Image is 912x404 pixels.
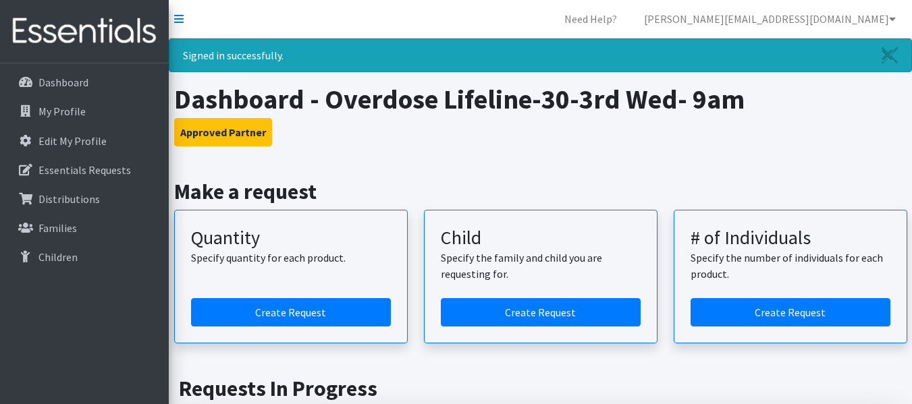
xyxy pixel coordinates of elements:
p: Children [38,250,78,264]
a: Dashboard [5,69,163,96]
p: Families [38,221,77,235]
p: Edit My Profile [38,134,107,148]
p: Specify the family and child you are requesting for. [441,250,641,282]
a: Families [5,214,163,241]
a: Edit My Profile [5,127,163,154]
p: Specify quantity for each product. [191,250,391,266]
a: Essentials Requests [5,156,163,183]
a: [PERSON_NAME][EMAIL_ADDRESS][DOMAIN_NAME] [633,5,907,32]
h2: Requests In Progress [179,376,902,401]
p: Distributions [38,192,100,206]
p: Dashboard [38,76,88,89]
h1: Dashboard - Overdose Lifeline-30-3rd Wed- 9am [174,83,907,115]
a: Create a request for a child or family [441,298,641,326]
a: Create a request by number of individuals [691,298,890,326]
a: Distributions [5,185,163,212]
a: Children [5,243,163,270]
a: Close [868,39,911,71]
p: Specify the number of individuals for each product. [691,250,890,282]
h3: # of Individuals [691,227,890,250]
button: Approved Partner [174,118,272,146]
div: Signed in successfully. [169,38,912,72]
h3: Quantity [191,227,391,250]
a: Create a request by quantity [191,298,391,326]
h3: Child [441,227,641,250]
p: My Profile [38,105,86,118]
a: My Profile [5,98,163,125]
a: Need Help? [554,5,628,32]
h2: Make a request [174,179,907,204]
p: Essentials Requests [38,163,131,177]
img: HumanEssentials [5,9,163,54]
